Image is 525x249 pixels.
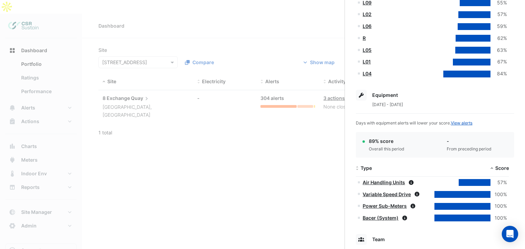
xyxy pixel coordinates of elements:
[490,214,507,222] div: 100%
[495,165,509,171] span: Score
[490,23,507,30] div: 59%
[490,34,507,42] div: 62%
[356,120,472,126] span: Days with equipment alerts will lower your score.
[372,102,403,107] span: [DATE] - [DATE]
[369,137,404,145] div: 89% score
[363,23,372,29] a: L06
[363,179,405,185] a: Air Handling Units
[363,215,399,221] a: Bacer (System)
[490,11,507,18] div: 57%
[490,46,507,54] div: 63%
[369,146,404,152] div: Overall this period
[363,35,366,41] a: R
[363,47,372,53] a: L05
[363,71,372,76] a: L04
[363,59,371,64] a: L01
[490,70,507,78] div: 84%
[490,202,507,210] div: 100%
[490,58,507,66] div: 67%
[447,137,492,145] div: -
[447,146,492,152] div: From preceding period
[451,120,472,126] a: View alerts
[490,179,507,187] div: 57%
[502,226,518,242] div: Open Intercom Messenger
[490,191,507,199] div: 100%
[372,236,385,242] span: Team
[363,203,407,209] a: Power Sub-Meters
[361,165,372,171] span: Type
[372,92,398,98] span: Equipment
[363,191,411,197] a: Variable Speed Drive
[363,11,372,17] a: L02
